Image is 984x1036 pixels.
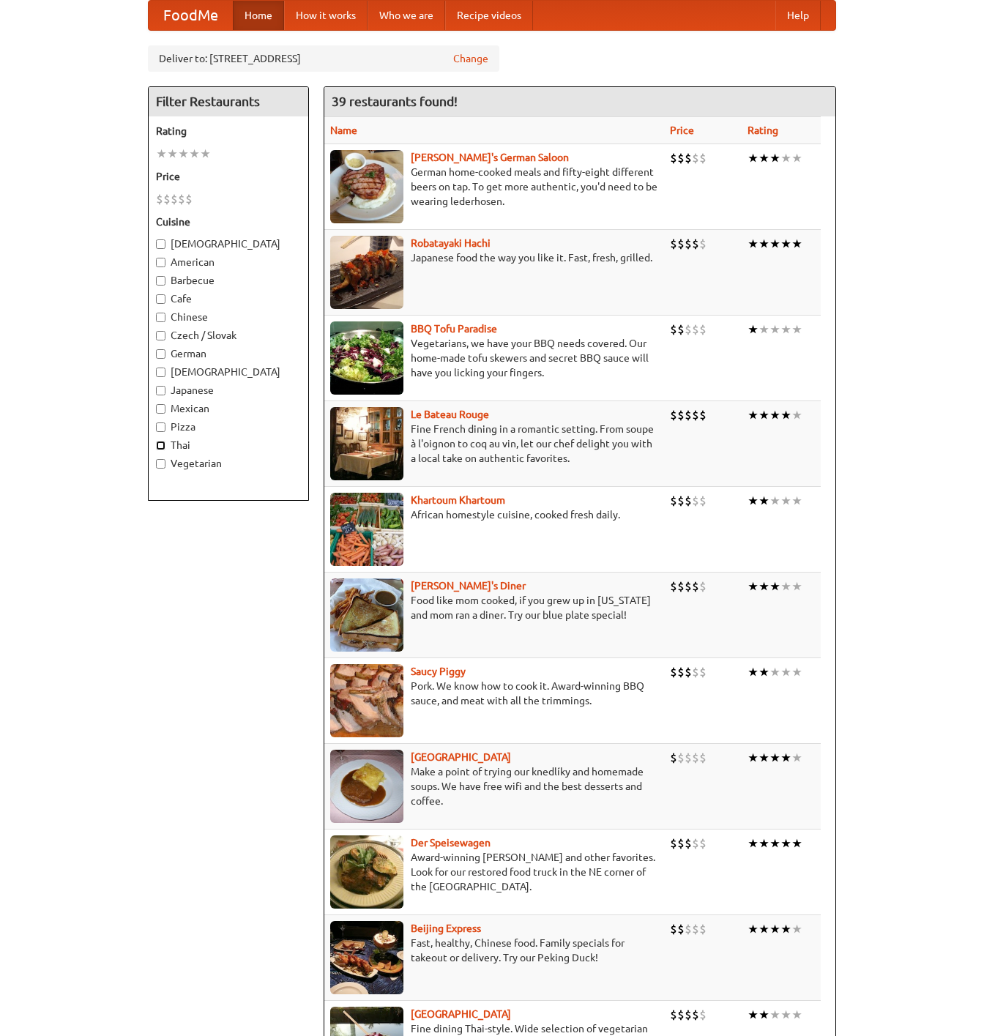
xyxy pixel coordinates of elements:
a: Saucy Piggy [411,666,466,677]
li: $ [699,750,707,766]
li: ★ [769,150,780,166]
a: Name [330,124,357,136]
label: Vegetarian [156,456,301,471]
li: ★ [791,664,802,680]
li: ★ [748,578,758,595]
li: $ [670,493,677,509]
li: ★ [769,236,780,252]
li: $ [692,750,699,766]
li: $ [670,150,677,166]
li: $ [677,835,685,851]
li: ★ [769,664,780,680]
input: Pizza [156,422,165,432]
li: ★ [780,321,791,338]
li: ★ [791,1007,802,1023]
li: ★ [748,321,758,338]
label: Barbecue [156,273,301,288]
a: How it works [284,1,368,30]
h5: Rating [156,124,301,138]
li: $ [692,321,699,338]
li: $ [677,407,685,423]
li: $ [685,664,692,680]
li: ★ [769,321,780,338]
li: $ [699,407,707,423]
li: $ [692,578,699,595]
li: $ [677,921,685,937]
a: Rating [748,124,778,136]
li: $ [670,664,677,680]
li: ★ [758,1007,769,1023]
li: ★ [780,664,791,680]
a: [GEOGRAPHIC_DATA] [411,751,511,763]
label: Japanese [156,383,301,398]
li: ★ [791,236,802,252]
li: ★ [748,1007,758,1023]
li: ★ [167,146,178,162]
li: $ [699,1007,707,1023]
li: $ [692,150,699,166]
a: BBQ Tofu Paradise [411,323,497,335]
li: $ [670,750,677,766]
a: Khartoum Khartoum [411,494,505,506]
a: Price [670,124,694,136]
input: American [156,258,165,267]
a: Help [775,1,821,30]
b: Robatayaki Hachi [411,237,491,249]
li: ★ [791,921,802,937]
input: Cafe [156,294,165,304]
li: ★ [769,921,780,937]
li: ★ [748,407,758,423]
a: FoodMe [149,1,233,30]
p: Food like mom cooked, if you grew up in [US_STATE] and mom ran a diner. Try our blue plate special! [330,593,658,622]
img: sallys.jpg [330,578,403,652]
li: ★ [189,146,200,162]
li: ★ [748,835,758,851]
li: ★ [769,750,780,766]
b: [PERSON_NAME]'s Diner [411,580,526,592]
li: $ [685,150,692,166]
li: $ [670,407,677,423]
a: Der Speisewagen [411,837,491,849]
li: ★ [791,407,802,423]
li: $ [692,493,699,509]
a: Who we are [368,1,445,30]
li: ★ [791,835,802,851]
li: $ [670,578,677,595]
label: [DEMOGRAPHIC_DATA] [156,236,301,251]
img: speisewagen.jpg [330,835,403,909]
li: ★ [748,150,758,166]
li: ★ [758,664,769,680]
h4: Filter Restaurants [149,87,308,116]
label: [DEMOGRAPHIC_DATA] [156,365,301,379]
li: ★ [748,921,758,937]
a: Le Bateau Rouge [411,409,489,420]
input: Mexican [156,404,165,414]
a: [GEOGRAPHIC_DATA] [411,1008,511,1020]
li: $ [692,407,699,423]
input: [DEMOGRAPHIC_DATA] [156,368,165,377]
img: czechpoint.jpg [330,750,403,823]
li: $ [699,150,707,166]
input: Barbecue [156,276,165,286]
li: $ [685,750,692,766]
li: $ [670,321,677,338]
a: [PERSON_NAME]'s German Saloon [411,152,569,163]
li: ★ [780,236,791,252]
label: Pizza [156,420,301,434]
a: Recipe videos [445,1,533,30]
li: ★ [791,321,802,338]
li: ★ [758,407,769,423]
li: $ [670,236,677,252]
li: $ [163,191,171,207]
input: Czech / Slovak [156,331,165,340]
input: German [156,349,165,359]
li: ★ [769,1007,780,1023]
li: $ [699,921,707,937]
input: Thai [156,441,165,450]
label: Thai [156,438,301,452]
